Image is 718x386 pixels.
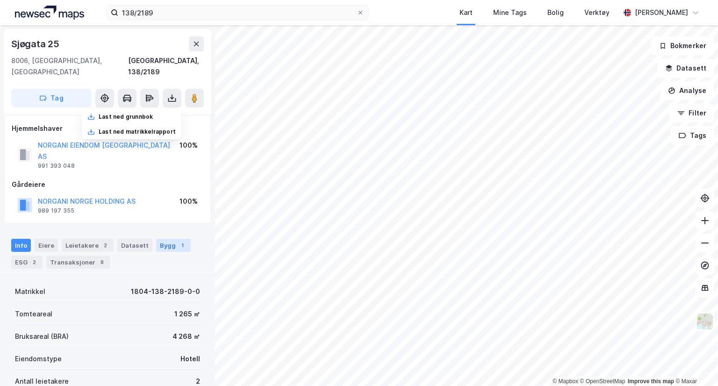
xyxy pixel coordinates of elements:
div: Info [11,239,31,252]
iframe: Chat Widget [671,341,718,386]
div: 4 268 ㎡ [172,331,200,342]
input: Søk på adresse, matrikkel, gårdeiere, leietakere eller personer [118,6,357,20]
div: Tomteareal [15,308,52,320]
div: Eiere [35,239,58,252]
div: Last ned grunnbok [99,113,153,121]
div: Verktøy [584,7,610,18]
div: Sjøgata 25 [11,36,61,51]
button: Analyse [660,81,714,100]
div: 1 265 ㎡ [174,308,200,320]
div: 1 [178,241,187,250]
div: 8006, [GEOGRAPHIC_DATA], [GEOGRAPHIC_DATA] [11,55,128,78]
div: 100% [179,196,198,207]
button: Tags [671,126,714,145]
div: Mine Tags [493,7,527,18]
a: Improve this map [628,378,674,385]
button: Tag [11,89,92,107]
div: Kart [460,7,473,18]
button: Filter [669,104,714,122]
div: 8 [97,257,107,267]
div: Datasett [117,239,152,252]
div: 989 197 355 [38,207,74,214]
div: Hjemmelshaver [12,123,203,134]
div: Gårdeiere [12,179,203,190]
div: 2 [29,257,39,267]
a: Mapbox [553,378,578,385]
div: 991 393 048 [38,162,75,170]
div: ESG [11,256,43,269]
div: 1804-138-2189-0-0 [131,286,200,297]
div: [PERSON_NAME] [635,7,688,18]
img: logo.a4113a55bc3d86da70a041830d287a7e.svg [15,6,84,20]
div: Eiendomstype [15,353,62,365]
button: Datasett [657,59,714,78]
div: Bruksareal (BRA) [15,331,69,342]
div: Kontrollprogram for chat [671,341,718,386]
img: Z [696,313,714,330]
div: Hotell [180,353,200,365]
div: Matrikkel [15,286,45,297]
button: Bokmerker [651,36,714,55]
div: Transaksjoner [46,256,110,269]
div: Last ned matrikkelrapport [99,128,176,136]
div: [GEOGRAPHIC_DATA], 138/2189 [128,55,204,78]
div: Bolig [547,7,564,18]
div: Bygg [156,239,191,252]
div: 2 [101,241,110,250]
div: Leietakere [62,239,114,252]
div: 100% [179,140,198,151]
a: OpenStreetMap [580,378,625,385]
